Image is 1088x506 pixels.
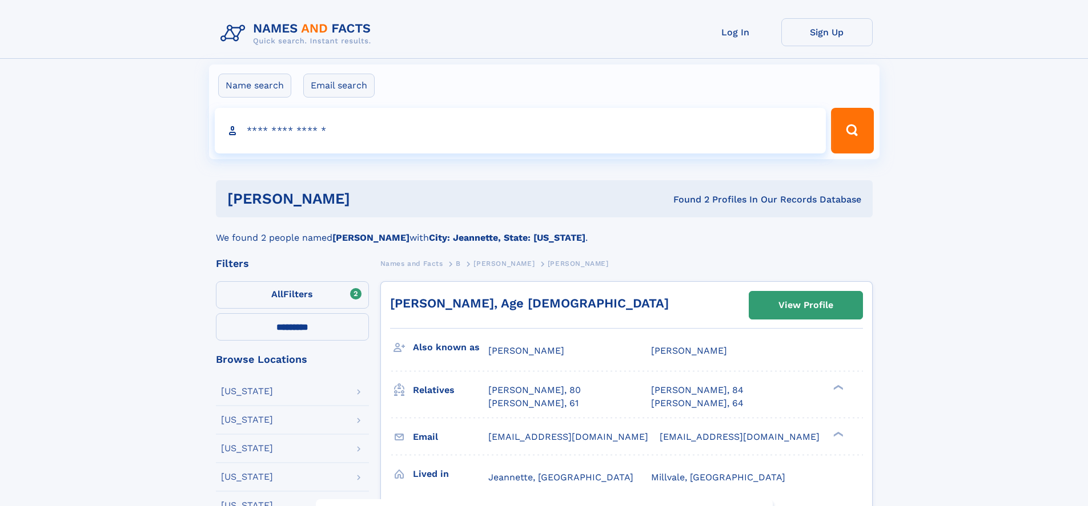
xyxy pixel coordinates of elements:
[332,232,409,243] b: [PERSON_NAME]
[488,472,633,483] span: Jeannette, [GEOGRAPHIC_DATA]
[271,289,283,299] span: All
[651,397,744,410] a: [PERSON_NAME], 64
[216,281,369,309] label: Filters
[221,444,273,453] div: [US_STATE]
[216,354,369,365] div: Browse Locations
[413,464,488,484] h3: Lived in
[690,18,781,46] a: Log In
[456,260,461,268] span: B
[651,345,727,356] span: [PERSON_NAME]
[216,217,873,245] div: We found 2 people named with .
[778,292,833,318] div: View Profile
[831,108,873,153] button: Search Button
[488,345,564,356] span: [PERSON_NAME]
[512,193,861,206] div: Found 2 Profiles In Our Records Database
[830,430,844,438] div: ❯
[221,387,273,396] div: [US_STATE]
[651,472,785,483] span: Millvale, [GEOGRAPHIC_DATA]
[429,232,585,243] b: City: Jeannette, State: [US_STATE]
[473,260,535,268] span: [PERSON_NAME]
[651,384,744,396] a: [PERSON_NAME], 84
[488,384,581,396] a: [PERSON_NAME], 80
[390,296,669,310] a: [PERSON_NAME], Age [DEMOGRAPHIC_DATA]
[488,397,579,410] a: [PERSON_NAME], 61
[380,256,443,270] a: Names and Facts
[216,18,380,49] img: Logo Names and Facts
[413,338,488,357] h3: Also known as
[749,292,862,319] a: View Profile
[216,258,369,269] div: Filters
[218,74,291,98] label: Name search
[830,384,844,391] div: ❯
[488,431,648,442] span: [EMAIL_ADDRESS][DOMAIN_NAME]
[215,108,826,153] input: search input
[660,431,820,442] span: [EMAIL_ADDRESS][DOMAIN_NAME]
[548,260,609,268] span: [PERSON_NAME]
[303,74,375,98] label: Email search
[413,380,488,400] h3: Relatives
[473,256,535,270] a: [PERSON_NAME]
[227,192,512,206] h1: [PERSON_NAME]
[221,472,273,481] div: [US_STATE]
[781,18,873,46] a: Sign Up
[413,427,488,447] h3: Email
[221,415,273,424] div: [US_STATE]
[456,256,461,270] a: B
